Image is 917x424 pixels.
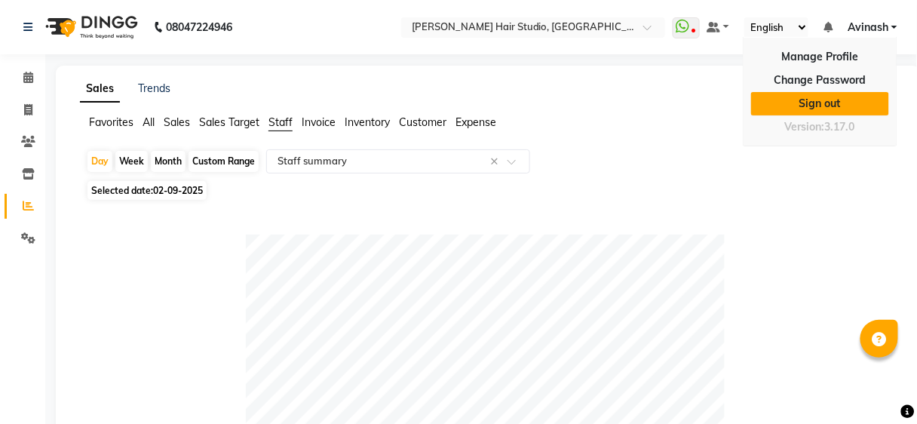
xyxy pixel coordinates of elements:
a: Sales [80,75,120,103]
span: 02-09-2025 [153,185,203,196]
a: Sign out [751,92,889,115]
span: All [143,115,155,129]
div: Custom Range [189,151,259,172]
div: Week [115,151,148,172]
span: Invoice [302,115,336,129]
img: logo [38,6,142,48]
span: Sales Target [199,115,259,129]
div: Day [87,151,112,172]
span: Sales [164,115,190,129]
span: Inventory [345,115,390,129]
span: Expense [455,115,496,129]
a: Manage Profile [751,45,889,69]
a: Trends [138,81,170,95]
span: Selected date: [87,181,207,200]
span: Clear all [490,154,503,170]
a: Change Password [751,69,889,92]
span: Staff [268,115,293,129]
span: Avinash [848,20,888,35]
span: Favorites [89,115,133,129]
b: 08047224946 [166,6,232,48]
div: Month [151,151,186,172]
div: Version:3.17.0 [751,116,889,138]
span: Customer [399,115,446,129]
